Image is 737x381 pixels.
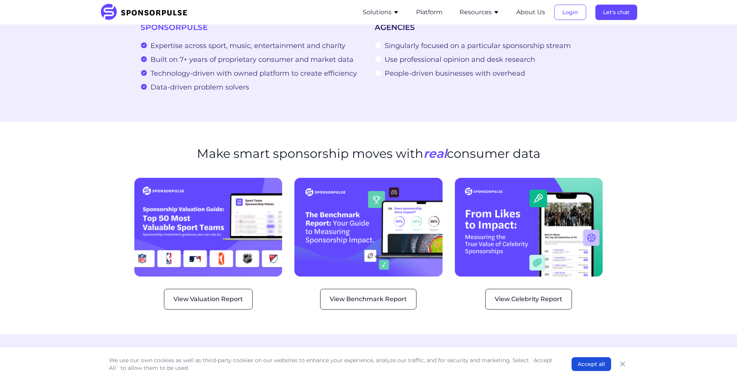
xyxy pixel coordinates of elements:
button: Accept all [572,357,611,371]
a: Login [554,9,586,16]
span: real [423,146,447,161]
img: bullet [375,70,382,76]
span: SPONSORPULSE [140,23,208,32]
p: We use our own cookies as well as third-party cookies on our websites to enhance your experience,... [109,356,556,372]
img: SponsorPulse [100,4,193,21]
img: bullet [375,42,382,49]
button: View Celebrity Report [485,289,572,310]
h2: Make smart sponsorship moves with consumer data [197,146,540,161]
button: About Us [516,8,545,17]
img: bullet [140,83,147,90]
span: Singularly focused on a particular sponsorship stream [385,40,571,51]
a: Platform [416,9,443,16]
img: bullet [140,42,147,49]
span: Expertise across sport, music, entertainment and charity [150,40,345,51]
span: People-driven businesses with overhead [385,68,525,79]
button: Let's chat [595,5,637,20]
img: bullet [140,70,147,76]
img: bullet [140,56,147,63]
button: Platform [416,8,443,17]
button: Solutions [363,8,399,17]
img: bullet [375,56,382,63]
button: Resources [459,8,499,17]
span: Data-driven problem solvers [150,82,249,93]
button: Close [617,359,628,369]
button: Login [554,5,586,20]
a: About Us [516,9,545,16]
span: Technology-driven with owned platform to create efficiency [150,68,357,79]
span: AGENCIES [375,23,415,32]
a: Let's chat [595,9,637,16]
iframe: Chat Widget [699,344,737,381]
span: Use professional opinion and desk research [385,54,535,65]
button: View Benchmark Report [320,289,416,310]
button: View Valuation Report [164,289,253,310]
span: Built on 7+ years of proprietary consumer and market data [150,54,354,65]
